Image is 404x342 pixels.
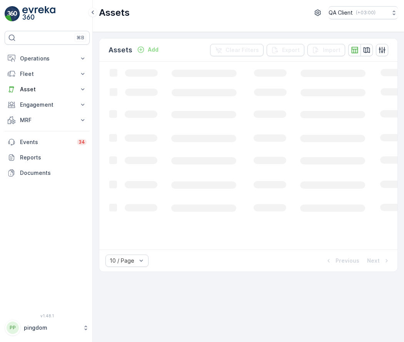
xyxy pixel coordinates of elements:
[282,46,300,54] p: Export
[20,101,74,109] p: Engagement
[329,6,398,19] button: QA Client(+03:00)
[5,97,90,112] button: Engagement
[5,165,90,181] a: Documents
[5,320,90,336] button: PPpingdom
[5,134,90,150] a: Events34
[366,256,391,265] button: Next
[307,44,345,56] button: Import
[329,9,353,17] p: QA Client
[20,55,74,62] p: Operations
[20,116,74,124] p: MRF
[336,257,359,265] p: Previous
[367,257,380,265] p: Next
[210,44,264,56] button: Clear Filters
[20,169,87,177] p: Documents
[78,139,85,145] p: 34
[5,66,90,82] button: Fleet
[24,324,79,332] p: pingdom
[323,46,341,54] p: Import
[225,46,259,54] p: Clear Filters
[20,70,74,78] p: Fleet
[109,45,132,55] p: Assets
[324,256,360,265] button: Previous
[22,6,55,22] img: logo_light-DOdMpM7g.png
[134,45,162,54] button: Add
[5,6,20,22] img: logo
[99,7,130,19] p: Assets
[148,46,159,54] p: Add
[356,10,376,16] p: ( +03:00 )
[20,138,72,146] p: Events
[267,44,304,56] button: Export
[77,35,84,41] p: ⌘B
[5,150,90,165] a: Reports
[7,322,19,334] div: PP
[5,51,90,66] button: Operations
[5,112,90,128] button: MRF
[5,82,90,97] button: Asset
[5,313,90,318] span: v 1.48.1
[20,85,74,93] p: Asset
[20,154,87,161] p: Reports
